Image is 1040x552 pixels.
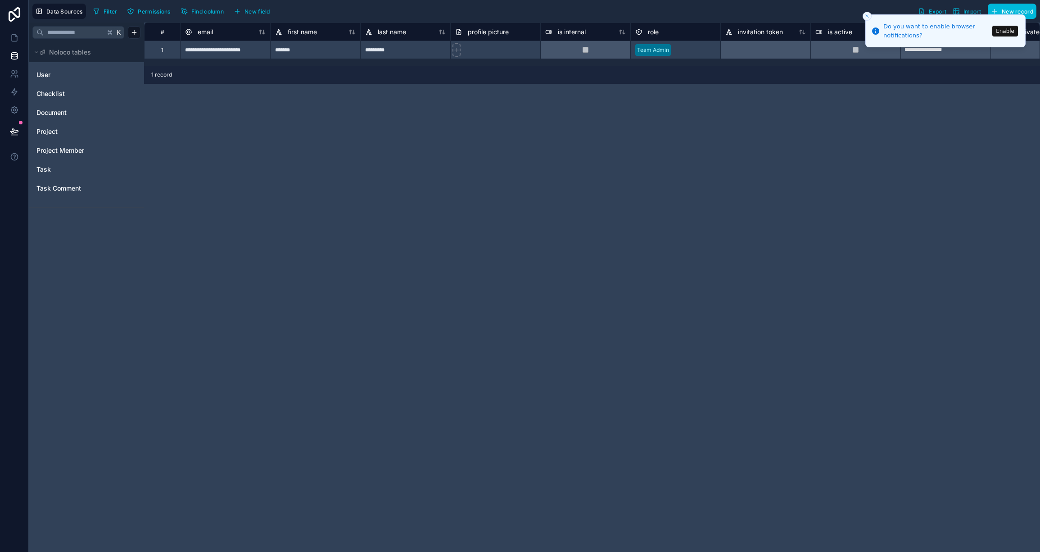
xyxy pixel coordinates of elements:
button: Export [915,4,950,19]
span: is internal [558,27,586,36]
span: is active [828,27,852,36]
button: Import [950,4,984,19]
span: Project Member [36,146,84,155]
div: Do you want to enable browser notifications? [883,22,990,40]
button: New record [988,4,1036,19]
a: Task [36,165,109,174]
a: Task Comment [36,184,109,193]
span: role [648,27,659,36]
button: Noloco tables [32,46,135,59]
div: Task [32,162,140,177]
span: Task Comment [36,184,81,193]
button: Filter [90,5,121,18]
span: Noloco tables [49,48,91,57]
span: K [116,29,122,36]
span: profile picture [468,27,509,36]
a: New record [984,4,1036,19]
a: Project Member [36,146,109,155]
a: Project [36,127,109,136]
span: Filter [104,8,118,15]
div: Task Comment [32,181,140,196]
span: New field [244,8,270,15]
div: User [32,68,140,82]
button: Permissions [124,5,173,18]
button: Find column [177,5,227,18]
span: Find column [191,8,224,15]
div: Document [32,105,140,120]
a: Document [36,108,109,117]
div: Project Member [32,143,140,158]
span: Task [36,165,51,174]
div: Project [32,124,140,139]
button: Data Sources [32,4,86,19]
span: User [36,70,50,79]
div: Team Admin [637,46,669,54]
span: Permissions [138,8,170,15]
a: User [36,70,109,79]
span: email [198,27,213,36]
span: Project [36,127,58,136]
span: Checklist [36,89,65,98]
div: # [151,28,173,35]
a: Checklist [36,89,109,98]
span: Data Sources [46,8,83,15]
span: first name [288,27,317,36]
div: 1 [161,46,163,54]
span: Document [36,108,67,117]
div: Checklist [32,87,140,101]
span: last name [378,27,406,36]
span: 1 record [151,71,172,78]
button: Enable [992,26,1018,36]
a: Permissions [124,5,177,18]
button: Close toast [863,12,872,21]
span: invitation token [738,27,783,36]
button: New field [231,5,273,18]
